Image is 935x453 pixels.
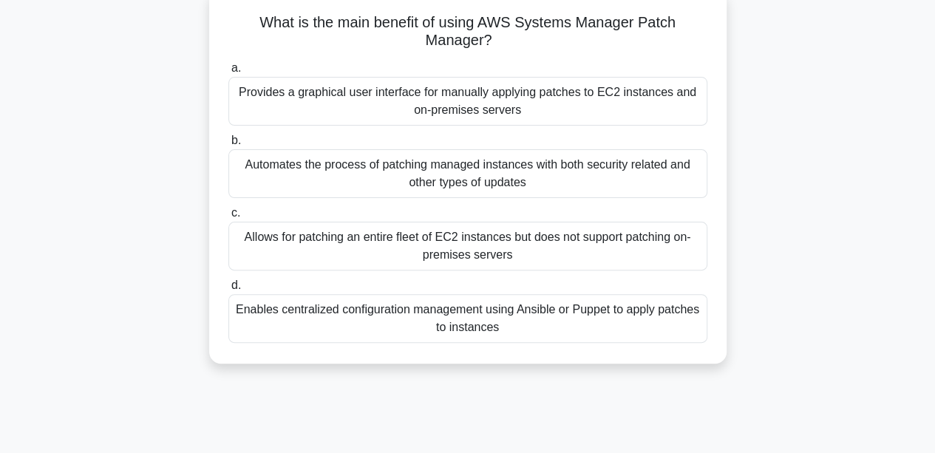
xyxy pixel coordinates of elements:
[228,149,707,198] div: Automates the process of patching managed instances with both security related and other types of...
[231,134,241,146] span: b.
[228,77,707,126] div: Provides a graphical user interface for manually applying patches to EC2 instances and on-premise...
[227,13,709,50] h5: What is the main benefit of using AWS Systems Manager Patch Manager?
[228,294,707,343] div: Enables centralized configuration management using Ansible or Puppet to apply patches to instances
[231,206,240,219] span: c.
[231,279,241,291] span: d.
[231,61,241,74] span: a.
[228,222,707,270] div: Allows for patching an entire fleet of EC2 instances but does not support patching on-premises se...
